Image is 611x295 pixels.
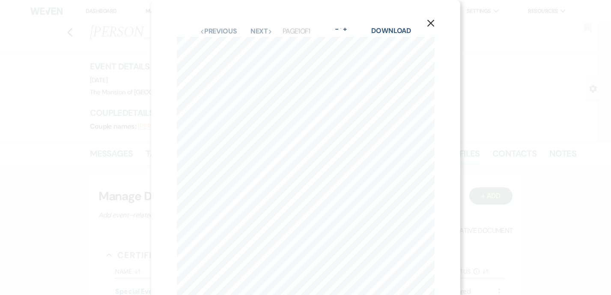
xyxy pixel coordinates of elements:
a: Download [371,26,411,35]
button: + [341,26,348,33]
button: - [334,26,340,33]
p: Page 1 of 1 [283,26,310,37]
button: Next [250,28,273,35]
button: Previous [200,28,237,35]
